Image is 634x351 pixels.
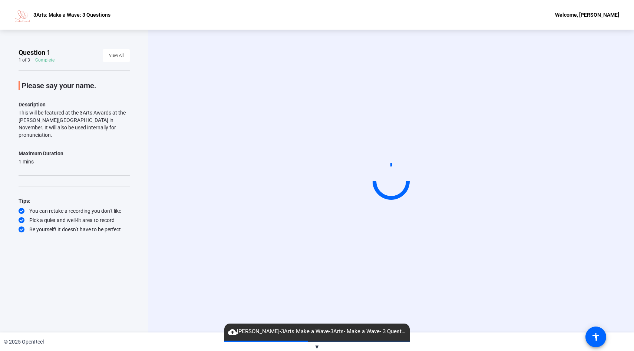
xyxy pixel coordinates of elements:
[19,216,130,224] div: Pick a quiet and well-lit area to record
[591,332,600,341] mat-icon: accessibility
[314,344,320,350] span: ▼
[19,149,63,158] div: Maximum Duration
[103,49,130,62] button: View All
[19,48,50,57] span: Question 1
[19,196,130,205] div: Tips:
[19,109,130,139] div: This will be featured at the 3Arts Awards at the [PERSON_NAME][GEOGRAPHIC_DATA] in November. It w...
[19,226,130,233] div: Be yourself! It doesn’t have to be perfect
[19,207,130,215] div: You can retake a recording you don’t like
[4,338,44,346] div: © 2025 OpenReel
[555,10,619,19] div: Welcome, [PERSON_NAME]
[19,158,63,165] div: 1 mins
[19,100,130,109] p: Description
[35,57,55,63] div: Complete
[109,50,124,61] span: View All
[19,57,30,63] div: 1 of 3
[224,327,410,336] span: [PERSON_NAME]-3Arts Make a Wave-3Arts- Make a Wave- 3 Questions-1756860336547-webcam
[33,10,110,19] p: 3Arts: Make a Wave: 3 Questions
[15,7,30,22] img: OpenReel logo
[228,328,237,337] mat-icon: cloud_upload
[22,81,130,90] p: Please say your name.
